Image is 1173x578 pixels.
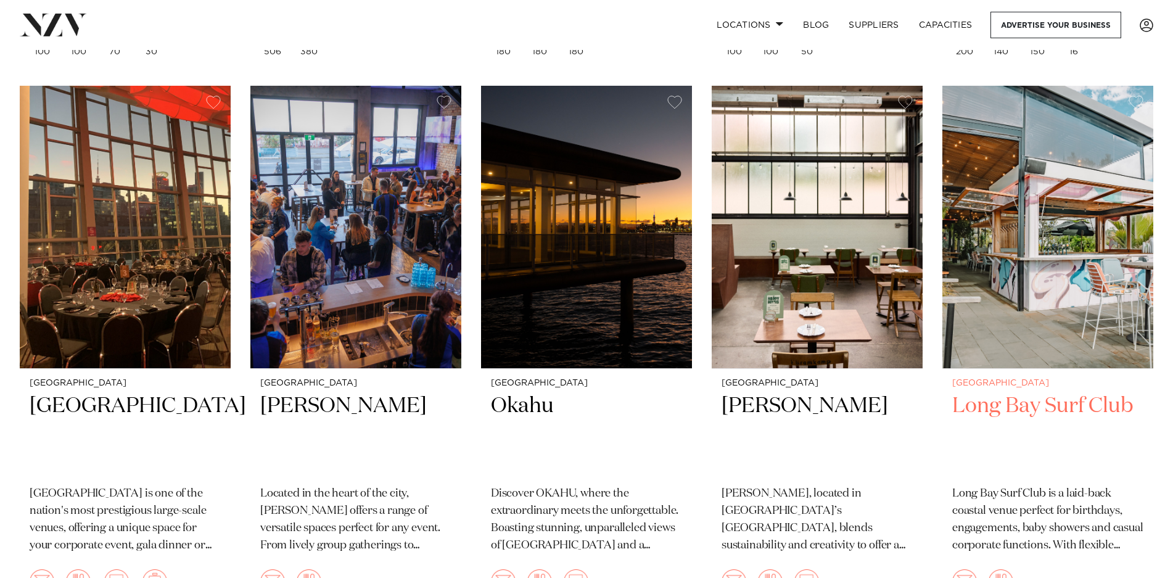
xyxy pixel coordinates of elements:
p: Discover OKAHU, where the extraordinary meets the unforgettable. Boasting stunning, unparalleled ... [491,485,682,555]
h2: [PERSON_NAME] [722,392,913,476]
a: BLOG [793,12,839,38]
small: [GEOGRAPHIC_DATA] [491,379,682,388]
img: nzv-logo.png [20,14,87,36]
p: Long Bay Surf Club is a laid-back coastal venue perfect for birthdays, engagements, baby showers ... [952,485,1143,555]
a: Locations [707,12,793,38]
small: [GEOGRAPHIC_DATA] [722,379,913,388]
p: [PERSON_NAME], located in [GEOGRAPHIC_DATA]’s [GEOGRAPHIC_DATA], blends sustainability and creati... [722,485,913,555]
small: [GEOGRAPHIC_DATA] [30,379,221,388]
h2: Okahu [491,392,682,476]
h2: [GEOGRAPHIC_DATA] [30,392,221,476]
a: Advertise your business [990,12,1121,38]
small: [GEOGRAPHIC_DATA] [952,379,1143,388]
h2: Long Bay Surf Club [952,392,1143,476]
p: [GEOGRAPHIC_DATA] is one of the nation's most prestigious large-scale venues, offering a unique s... [30,485,221,555]
p: Located in the heart of the city, [PERSON_NAME] offers a range of versatile spaces perfect for an... [260,485,451,555]
a: Capacities [909,12,982,38]
a: SUPPLIERS [839,12,908,38]
small: [GEOGRAPHIC_DATA] [260,379,451,388]
h2: [PERSON_NAME] [260,392,451,476]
